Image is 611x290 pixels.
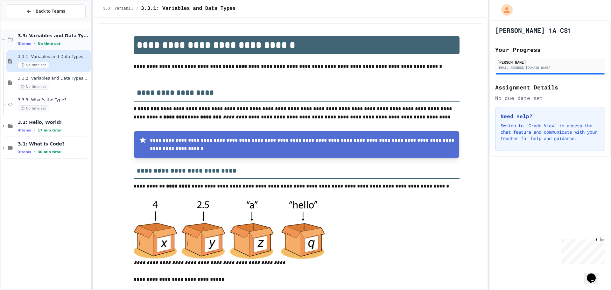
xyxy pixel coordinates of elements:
[18,76,89,81] span: 3.3.2: Variables and Data Types - Review
[38,128,61,132] span: 17 min total
[495,26,572,35] h1: [PERSON_NAME] 1A CS1
[18,128,31,132] span: 4 items
[18,33,89,39] span: 3.3: Variables and Data Types
[38,150,61,154] span: 30 min total
[18,141,89,147] span: 3.1: What is Code?
[34,149,35,154] span: •
[497,65,603,70] div: [EMAIL_ADDRESS][DOMAIN_NAME]
[501,112,600,120] h3: Need Help?
[136,6,138,11] span: /
[103,6,134,11] span: 3.3: Variables and Data Types
[501,123,600,142] p: Switch to "Grade View" to access the chat feature and communicate with your teacher for help and ...
[18,97,89,103] span: 3.3.3: What's the Type?
[6,4,86,18] button: Back to Teams
[34,128,35,133] span: •
[3,3,44,40] div: Chat with us now!Close
[36,8,65,15] span: Back to Teams
[18,84,49,90] span: No time set
[18,62,49,68] span: No time set
[18,119,89,125] span: 3.2: Hello, World!
[141,5,236,12] span: 3.3.1: Variables and Data Types
[495,94,605,102] div: No due date set
[18,54,89,60] span: 3.3.1: Variables and Data Types
[34,41,35,46] span: •
[584,265,605,284] iframe: chat widget
[495,3,514,17] div: My Account
[497,59,603,65] div: [PERSON_NAME]
[18,150,31,154] span: 3 items
[18,42,31,46] span: 3 items
[18,105,49,111] span: No time set
[38,42,60,46] span: No time set
[495,45,605,54] h2: Your Progress
[495,83,605,92] h2: Assignment Details
[558,237,605,264] iframe: chat widget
